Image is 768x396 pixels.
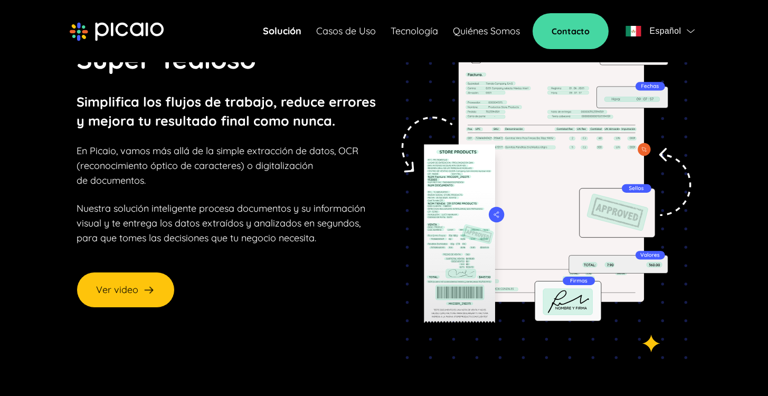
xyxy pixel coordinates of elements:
img: flag [687,29,695,33]
span: Español [649,24,681,39]
p: Simplifica los flujos de trabajo, reduce errores y mejora tu resultado final como nunca. [77,92,376,130]
a: Contacto [533,13,609,49]
a: Tecnología [391,24,438,39]
p: Nuestra solución inteligente procesa documentos y su información visual y te entrega los datos ex... [77,201,365,246]
button: Ver video [77,272,175,308]
span: En Picaio, vamos más allá de la simple extracción de datos, OCR (reconocimiento óptico de caracte... [77,145,358,186]
a: Solución [263,24,301,39]
img: flag [625,26,641,36]
img: picaio-logo [70,22,164,41]
a: Quiénes Somos [453,24,520,39]
img: arrow-right [143,284,155,296]
button: flagEspañolflag [621,21,698,42]
a: Casos de Uso [316,24,376,39]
